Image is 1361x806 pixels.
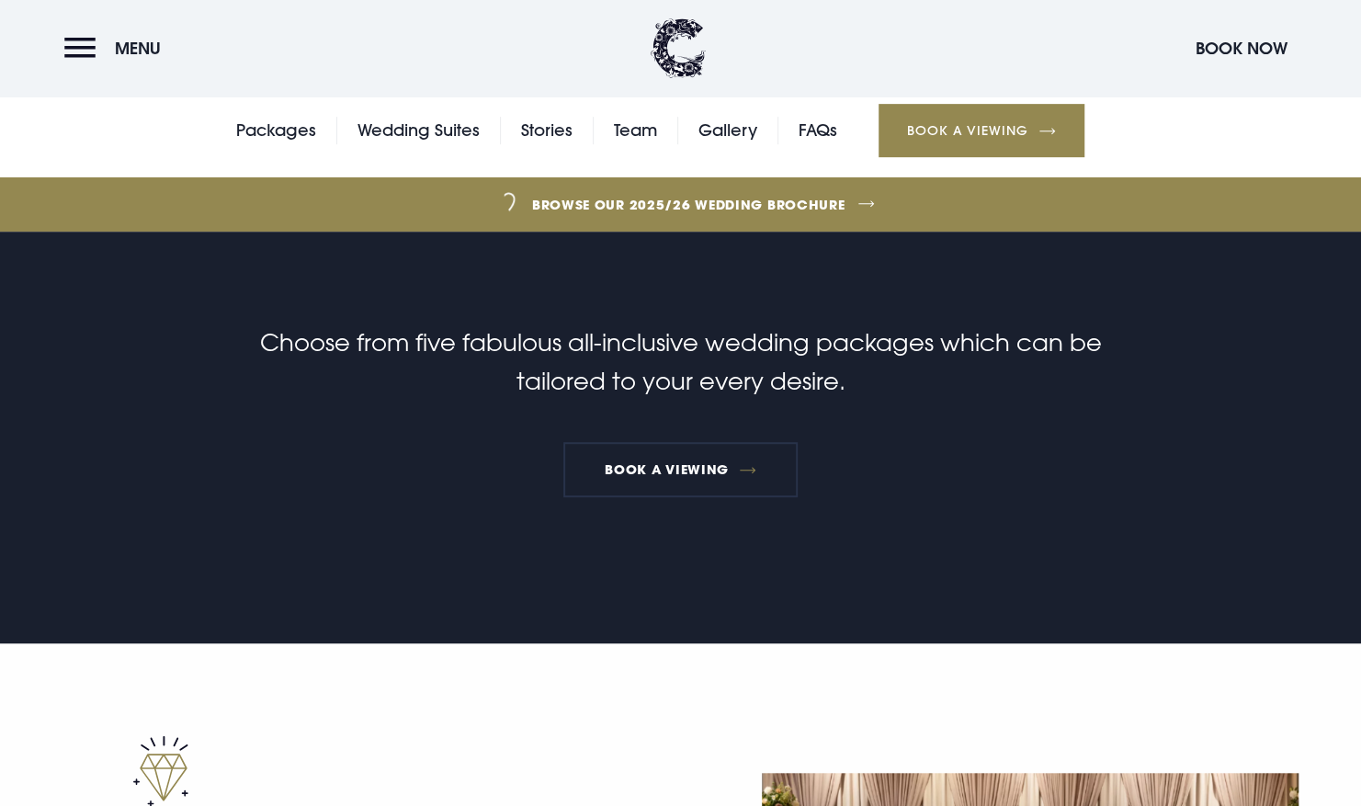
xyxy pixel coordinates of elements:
a: Packages [236,117,316,144]
span: Menu [115,38,161,59]
p: Choose from five fabulous all-inclusive wedding packages which can be tailored to your every desire. [243,324,1117,401]
a: FAQs [799,117,837,144]
a: Team [614,117,657,144]
a: Stories [521,117,573,144]
img: Clandeboye Lodge [651,18,706,78]
button: Menu [64,28,170,68]
a: Gallery [698,117,757,144]
button: Book Now [1186,28,1297,68]
a: Book a Viewing [879,104,1084,157]
a: Wedding Suites [357,117,480,144]
a: Book a Viewing [563,442,799,497]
